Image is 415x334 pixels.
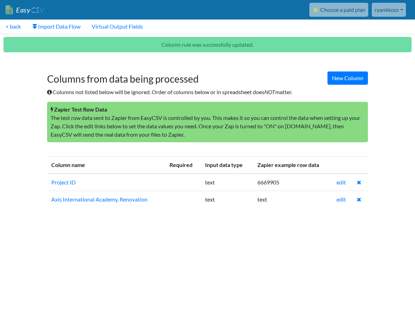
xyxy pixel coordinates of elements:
[201,174,253,191] td: text
[201,191,253,208] td: text
[27,20,86,33] a: Import Data Flow
[30,6,44,14] span: CSV
[51,179,76,185] a: Project ID
[264,89,275,95] i: NOT
[337,179,346,185] a: edit
[253,174,332,191] td: 6669905
[6,3,44,17] a: EasyCSV
[47,88,368,96] p: Columns not listed below will be ignored. Order of columns below or in spreadsheet does matter.
[201,156,253,174] th: Input data type
[253,191,332,208] td: text
[253,156,332,174] th: Zapier example row data
[51,106,107,113] strong: Zapier Test Row Data
[86,20,149,33] a: Virtual Output Fields
[309,3,368,17] a: ⭐ Choose a paid plan
[47,66,368,85] h1: Columns from data being processed
[51,196,148,203] a: Axis International Academy, Renovation
[47,102,368,142] p: The test row data sent to Zapier from EasyCSV is controlled by you. This makes it so you can cont...
[337,196,346,203] a: edit
[165,156,201,174] th: Required
[327,71,368,85] a: New Column
[3,37,412,52] p: Column rule was successfully updated.
[47,156,165,174] th: Column name
[372,3,406,17] a: ryankkoss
